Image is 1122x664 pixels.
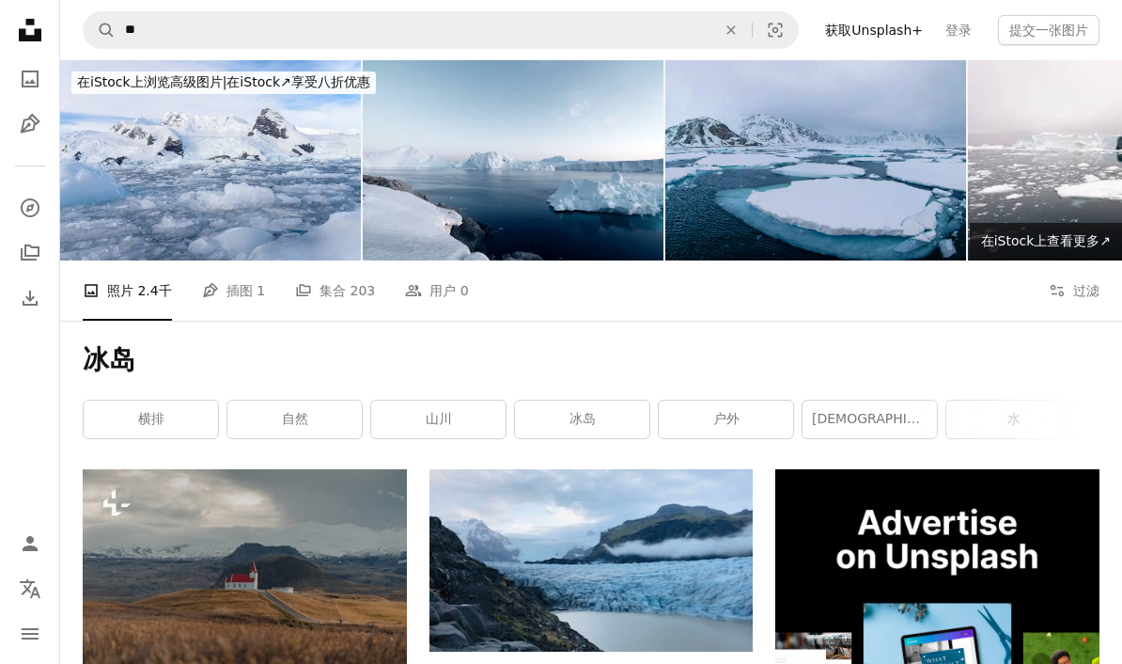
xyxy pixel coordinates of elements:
a: 探索 [11,189,49,227]
a: 登录/注册 [11,525,49,562]
a: 一座山上的小教堂，背景是群山 [83,569,407,586]
a: 白天被雪覆盖的山 [429,552,754,569]
form: 查找整个站点的视觉效果 [83,11,799,49]
img: 白天被雪覆盖的山 [429,469,754,652]
a: 山川 [371,401,506,438]
button: 清除 [710,12,752,48]
span: 在iStock上浏览高级图片 | [77,74,226,89]
button: 语言 [11,570,49,608]
img: 漂流漂浮的冰和雪山，北极，斯瓦尔巴，挪威 [665,60,966,261]
a: 获取Unsplash+ [814,15,934,45]
a: 集合 203 [295,261,375,321]
button: 视觉搜索 [753,12,798,48]
a: 户外 [659,401,793,438]
a: 冰岛 [515,401,649,438]
a: 下载历史记录 [11,279,49,317]
img: 格陵兰北冰洋上的冰山 [363,60,663,261]
a: 插图 1 [202,261,265,321]
img: 南极半岛西侧Cierva Cove的南极冰山景观 [60,60,361,261]
span: 0 [460,280,469,301]
span: 1 [257,280,265,301]
a: 用户 0 [405,261,468,321]
span: 在iStock上查看更多 ↗ [981,233,1111,248]
a: 照片 [11,60,49,98]
a: 登录 [934,15,983,45]
button: 提交一张图片 [998,15,1099,45]
a: 横排 [84,401,218,438]
a: 集合 [11,234,49,272]
a: 插图 [11,105,49,143]
h1: 冰岛 [83,343,1099,377]
a: 水 [946,401,1081,438]
a: 在iStock上查看更多↗ [970,223,1122,261]
div: 在iStock ↗享受 八折优惠 [71,71,376,94]
a: 自然 [227,401,362,438]
button: 搜索Unsplash [84,12,116,48]
button: 过滤 [1049,261,1099,321]
a: [DEMOGRAPHIC_DATA] [803,401,937,438]
a: 在iStock上浏览高级图片|在iStock↗享受八折优惠 [60,60,387,105]
button: 菜单 [11,615,49,653]
span: 203 [351,280,376,301]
